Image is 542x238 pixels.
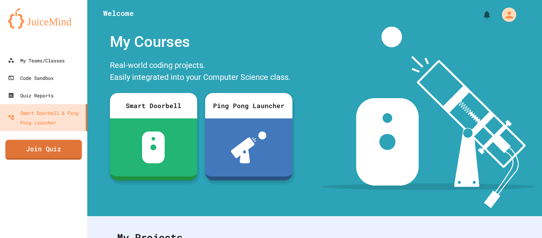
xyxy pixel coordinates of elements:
[322,27,534,208] img: banner-image-my-projects.png
[8,73,54,83] div: Code Sandbox
[142,132,165,163] img: sdb-white.svg
[494,6,518,24] div: My Account
[467,8,494,21] div: My Notifications
[8,91,54,100] div: Quiz Reports
[8,56,65,65] div: My Teams/Classes
[5,140,82,160] a: Join Quiz
[106,57,296,87] div: Real-world coding projects. Easily integrated into your Computer Science class.
[8,108,83,127] div: Smart Doorbell & Ping Pong Launcher
[110,93,197,118] div: Smart Doorbell
[8,8,79,29] img: logo-orange.svg
[106,27,296,57] div: My Courses
[231,132,266,163] img: ppl-with-ball.png
[205,93,292,118] div: Ping Pong Launcher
